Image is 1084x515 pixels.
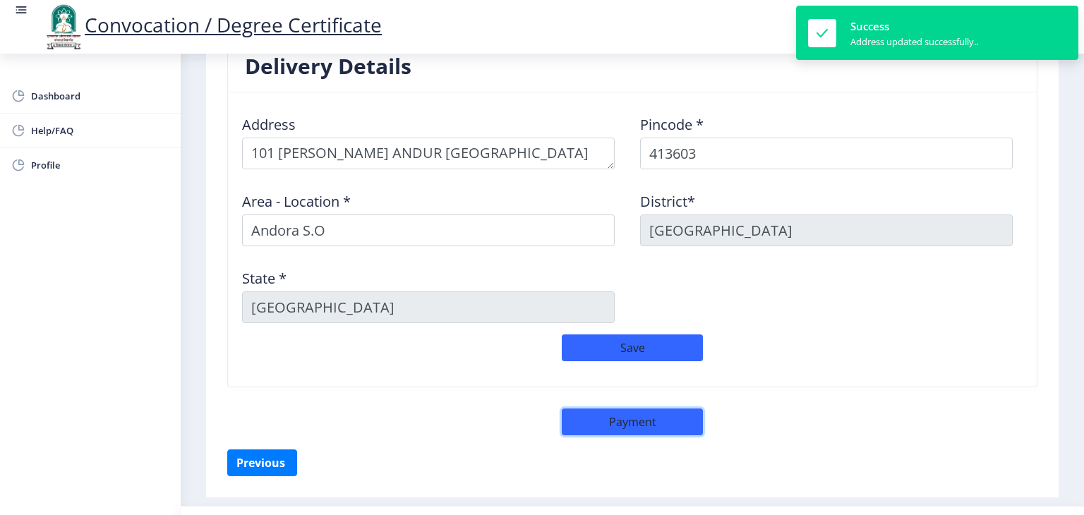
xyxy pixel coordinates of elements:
input: State [242,291,615,323]
button: Previous ‍ [227,449,297,476]
label: State * [242,272,287,286]
span: Success [850,19,889,33]
span: Profile [31,157,169,174]
button: Payment [562,408,703,435]
a: Convocation / Degree Certificate [42,11,382,38]
div: Address updated successfully.. [850,35,978,48]
button: Save [562,334,703,361]
input: Area - Location [242,214,615,246]
label: Pincode * [640,118,704,132]
span: Help/FAQ [31,122,169,139]
label: District* [640,195,695,209]
label: Area - Location * [242,195,351,209]
h3: Delivery Details [245,52,411,80]
label: Address [242,118,296,132]
img: logo [42,3,85,51]
span: Dashboard [31,87,169,104]
input: Pincode [640,138,1013,169]
input: District [640,214,1013,246]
